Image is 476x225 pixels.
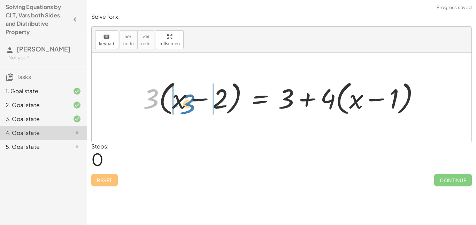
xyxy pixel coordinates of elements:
[8,54,81,61] div: Not you?
[123,41,134,46] span: undo
[103,33,110,41] i: keyboard
[91,13,472,21] p: Solve for x.
[156,30,184,49] button: fullscreen
[91,148,103,170] span: 0
[73,101,81,109] i: Task finished and correct.
[137,30,154,49] button: redoredo
[73,129,81,137] i: Task not started.
[6,143,62,151] div: 5. Goal state
[437,4,472,11] span: Progress saved
[6,101,62,109] div: 2. Goal state
[95,30,118,49] button: keyboardkeypad
[120,30,138,49] button: undoundo
[6,129,62,137] div: 4. Goal state
[91,143,109,150] label: Steps:
[73,143,81,151] i: Task not started.
[73,115,81,123] i: Task finished and correct.
[17,73,31,80] span: Tasks
[6,87,62,95] div: 1. Goal state
[125,33,132,41] i: undo
[99,41,114,46] span: keypad
[160,41,180,46] span: fullscreen
[73,87,81,95] i: Task finished and correct.
[141,41,151,46] span: redo
[17,45,70,53] span: [PERSON_NAME]
[6,115,62,123] div: 3. Goal state
[143,33,149,41] i: redo
[6,3,69,36] h4: Solving Equations by CLT, Vars both Sides, and Distributive Property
